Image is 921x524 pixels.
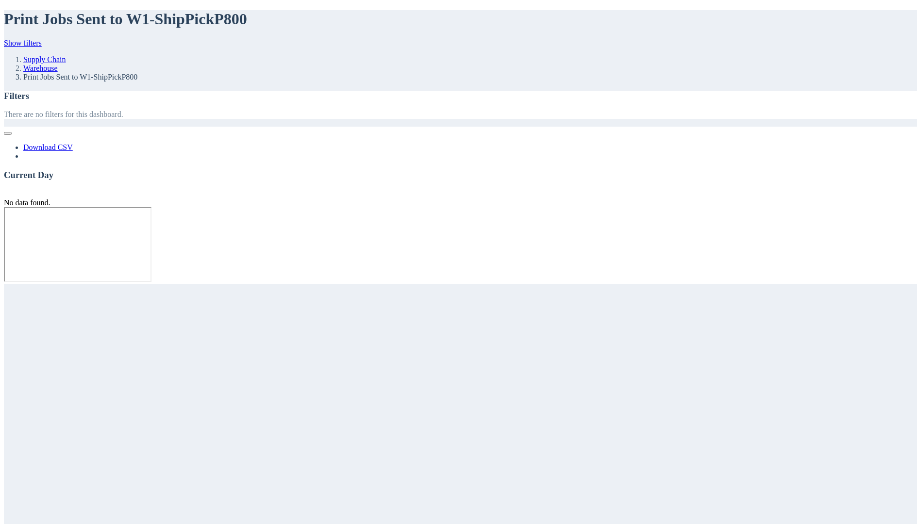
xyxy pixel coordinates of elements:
[23,55,66,64] a: Supply Chain
[4,190,917,207] div: No data found.
[4,10,917,28] h1: Print Jobs Sent to W1-ShipPickP800
[23,73,917,82] li: Print Jobs Sent to W1-ShipPickP800
[23,64,58,72] a: Warehouse
[4,110,917,119] p: There are no filters for this dashboard.
[23,143,73,151] a: Download CSV
[4,39,42,47] a: Show filters
[4,170,917,180] h3: Current Day
[4,91,917,101] h3: Filters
